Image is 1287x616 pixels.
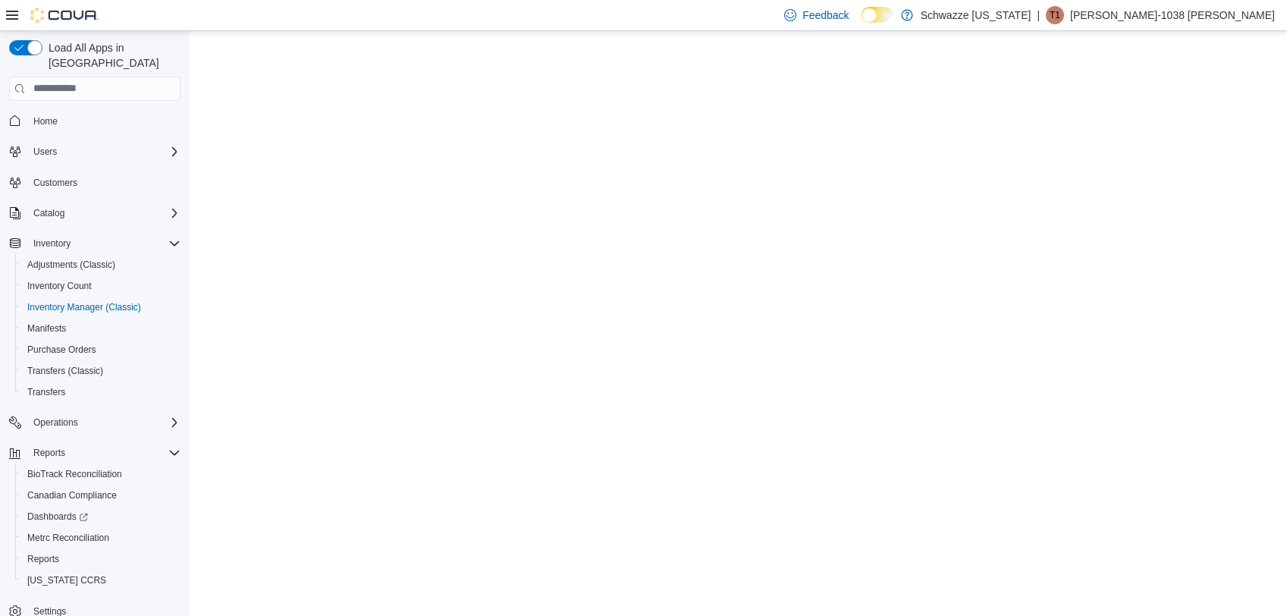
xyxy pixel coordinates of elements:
[21,256,180,274] span: Adjustments (Classic)
[27,301,141,313] span: Inventory Manager (Classic)
[21,362,180,380] span: Transfers (Classic)
[3,203,187,224] button: Catalog
[33,237,71,250] span: Inventory
[3,141,187,162] button: Users
[15,464,187,485] button: BioTrack Reconciliation
[1037,6,1040,24] p: |
[3,171,187,193] button: Customers
[15,339,187,360] button: Purchase Orders
[3,442,187,464] button: Reports
[15,297,187,318] button: Inventory Manager (Classic)
[27,511,88,523] span: Dashboards
[3,110,187,132] button: Home
[27,489,117,501] span: Canadian Compliance
[21,486,180,504] span: Canadian Compliance
[27,468,122,480] span: BioTrack Reconciliation
[3,233,187,254] button: Inventory
[27,143,180,161] span: Users
[27,259,115,271] span: Adjustments (Classic)
[21,550,180,568] span: Reports
[27,234,180,253] span: Inventory
[27,322,66,335] span: Manifests
[27,532,109,544] span: Metrc Reconciliation
[33,447,65,459] span: Reports
[30,8,99,23] img: Cova
[27,234,77,253] button: Inventory
[33,207,64,219] span: Catalog
[21,508,94,526] a: Dashboards
[21,508,180,526] span: Dashboards
[21,256,121,274] a: Adjustments (Classic)
[27,204,180,222] span: Catalog
[15,548,187,570] button: Reports
[15,360,187,382] button: Transfers (Classic)
[27,444,71,462] button: Reports
[33,146,57,158] span: Users
[1050,6,1060,24] span: T1
[21,529,115,547] a: Metrc Reconciliation
[1046,6,1064,24] div: Thomas-1038 Aragon
[1070,6,1275,24] p: [PERSON_NAME]-1038 [PERSON_NAME]
[15,382,187,403] button: Transfers
[21,550,65,568] a: Reports
[21,383,71,401] a: Transfers
[27,204,71,222] button: Catalog
[15,254,187,275] button: Adjustments (Classic)
[21,319,72,338] a: Manifests
[21,277,98,295] a: Inventory Count
[27,553,59,565] span: Reports
[27,344,96,356] span: Purchase Orders
[27,280,92,292] span: Inventory Count
[21,465,180,483] span: BioTrack Reconciliation
[21,298,147,316] a: Inventory Manager (Classic)
[27,174,83,192] a: Customers
[27,444,180,462] span: Reports
[862,7,893,23] input: Dark Mode
[21,341,102,359] a: Purchase Orders
[3,412,187,433] button: Operations
[21,383,180,401] span: Transfers
[15,570,187,591] button: [US_STATE] CCRS
[27,413,180,432] span: Operations
[15,506,187,527] a: Dashboards
[27,112,180,130] span: Home
[21,571,112,589] a: [US_STATE] CCRS
[15,527,187,548] button: Metrc Reconciliation
[27,112,64,130] a: Home
[27,574,106,586] span: [US_STATE] CCRS
[21,341,180,359] span: Purchase Orders
[21,319,180,338] span: Manifests
[15,318,187,339] button: Manifests
[27,143,63,161] button: Users
[27,365,103,377] span: Transfers (Classic)
[33,416,78,429] span: Operations
[42,40,180,71] span: Load All Apps in [GEOGRAPHIC_DATA]
[21,298,180,316] span: Inventory Manager (Classic)
[15,275,187,297] button: Inventory Count
[21,277,180,295] span: Inventory Count
[33,115,58,127] span: Home
[27,413,84,432] button: Operations
[802,8,849,23] span: Feedback
[21,362,109,380] a: Transfers (Classic)
[15,485,187,506] button: Canadian Compliance
[21,529,180,547] span: Metrc Reconciliation
[27,386,65,398] span: Transfers
[21,571,180,589] span: Washington CCRS
[21,465,128,483] a: BioTrack Reconciliation
[921,6,1031,24] p: Schwazze [US_STATE]
[33,177,77,189] span: Customers
[27,173,180,192] span: Customers
[21,486,123,504] a: Canadian Compliance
